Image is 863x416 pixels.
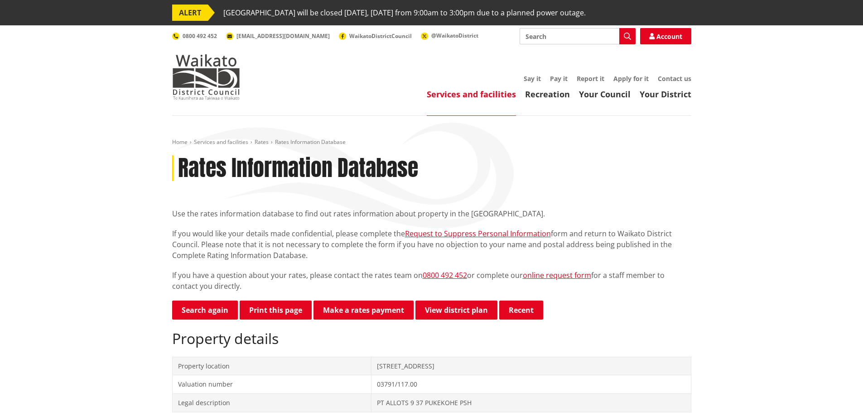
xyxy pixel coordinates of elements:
[178,155,418,182] h1: Rates Information Database
[423,270,467,280] a: 0800 492 452
[550,74,568,83] a: Pay it
[499,301,543,320] button: Recent
[658,74,691,83] a: Contact us
[240,301,312,320] button: Print this page
[577,74,604,83] a: Report it
[226,32,330,40] a: [EMAIL_ADDRESS][DOMAIN_NAME]
[194,138,248,146] a: Services and facilities
[349,32,412,40] span: WaikatoDistrictCouncil
[172,54,240,100] img: Waikato District Council - Te Kaunihera aa Takiwaa o Waikato
[172,139,691,146] nav: breadcrumb
[183,32,217,40] span: 0800 492 452
[523,270,591,280] a: online request form
[640,28,691,44] a: Account
[640,89,691,100] a: Your District
[172,301,238,320] a: Search again
[172,208,691,219] p: Use the rates information database to find out rates information about property in the [GEOGRAPHI...
[223,5,586,21] span: [GEOGRAPHIC_DATA] will be closed [DATE], [DATE] from 9:00am to 3:00pm due to a planned power outage.
[421,32,478,39] a: @WaikatoDistrict
[339,32,412,40] a: WaikatoDistrictCouncil
[524,74,541,83] a: Say it
[427,89,516,100] a: Services and facilities
[172,393,371,412] td: Legal description
[613,74,649,83] a: Apply for it
[431,32,478,39] span: @WaikatoDistrict
[371,375,691,394] td: 03791/117.00
[525,89,570,100] a: Recreation
[172,330,691,347] h2: Property details
[172,270,691,292] p: If you have a question about your rates, please contact the rates team on or complete our for a s...
[255,138,269,146] a: Rates
[415,301,497,320] a: View district plan
[275,138,346,146] span: Rates Information Database
[172,5,208,21] span: ALERT
[172,32,217,40] a: 0800 492 452
[520,28,636,44] input: Search input
[172,357,371,375] td: Property location
[172,375,371,394] td: Valuation number
[371,393,691,412] td: PT ALLOTS 9 37 PUKEKOHE PSH
[405,229,551,239] a: Request to Suppress Personal Information
[313,301,414,320] a: Make a rates payment
[172,138,188,146] a: Home
[236,32,330,40] span: [EMAIL_ADDRESS][DOMAIN_NAME]
[371,357,691,375] td: [STREET_ADDRESS]
[172,228,691,261] p: If you would like your details made confidential, please complete the form and return to Waikato ...
[579,89,631,100] a: Your Council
